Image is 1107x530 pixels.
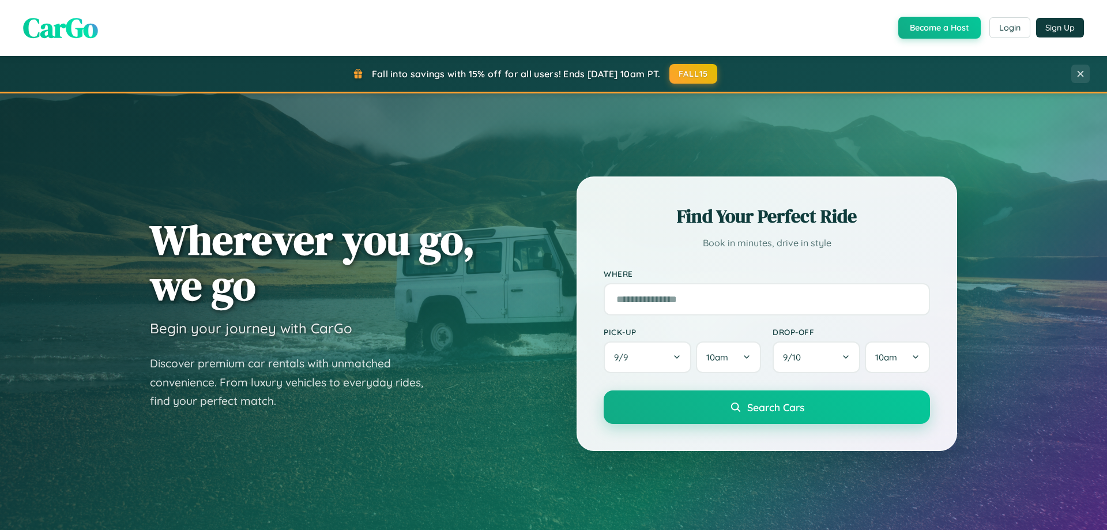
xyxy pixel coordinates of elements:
[706,352,728,363] span: 10am
[372,68,661,80] span: Fall into savings with 15% off for all users! Ends [DATE] 10am PT.
[747,401,804,414] span: Search Cars
[604,390,930,424] button: Search Cars
[1036,18,1084,37] button: Sign Up
[783,352,807,363] span: 9 / 10
[773,327,930,337] label: Drop-off
[989,17,1030,38] button: Login
[604,235,930,251] p: Book in minutes, drive in style
[604,327,761,337] label: Pick-up
[604,269,930,279] label: Where
[604,341,691,373] button: 9/9
[696,341,761,373] button: 10am
[23,9,98,47] span: CarGo
[875,352,897,363] span: 10am
[773,341,860,373] button: 9/10
[604,204,930,229] h2: Find Your Perfect Ride
[150,354,438,411] p: Discover premium car rentals with unmatched convenience. From luxury vehicles to everyday rides, ...
[669,64,718,84] button: FALL15
[865,341,930,373] button: 10am
[614,352,634,363] span: 9 / 9
[150,319,352,337] h3: Begin your journey with CarGo
[898,17,981,39] button: Become a Host
[150,217,475,308] h1: Wherever you go, we go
